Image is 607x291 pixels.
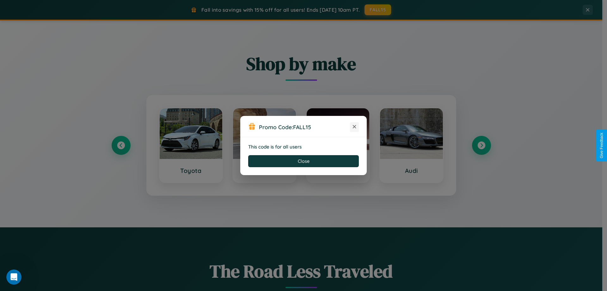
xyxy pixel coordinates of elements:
[248,144,302,150] strong: This code is for all users
[6,269,21,285] iframe: Intercom live chat
[259,123,350,130] h3: Promo Code:
[248,155,359,167] button: Close
[599,133,604,158] div: Give Feedback
[293,123,311,130] b: FALL15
